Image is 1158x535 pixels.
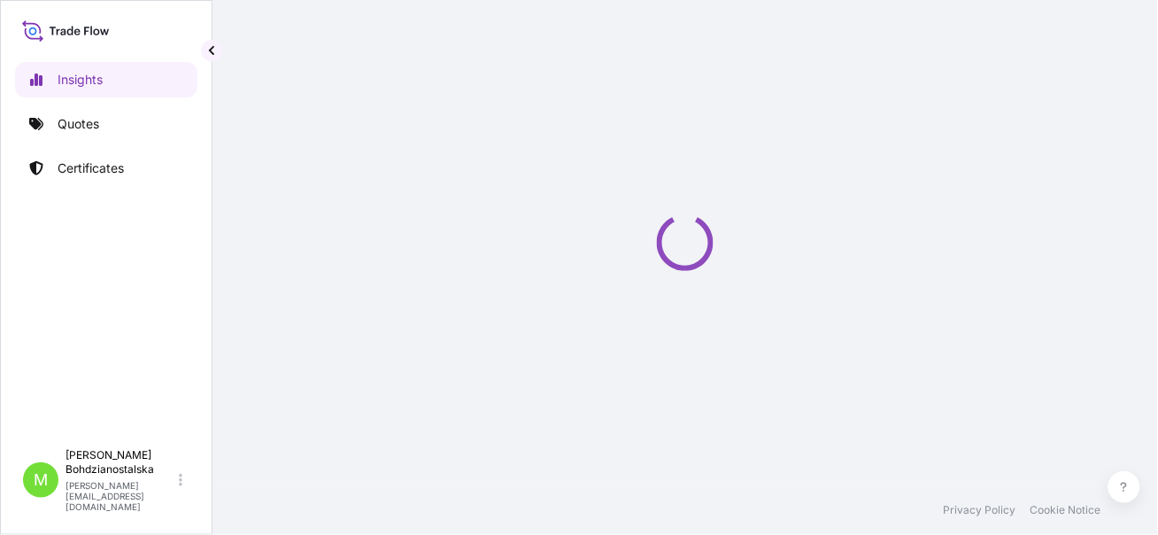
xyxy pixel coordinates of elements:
[58,115,99,133] p: Quotes
[58,159,124,177] p: Certificates
[58,71,103,89] p: Insights
[34,471,48,489] span: M
[15,151,197,186] a: Certificates
[944,503,1016,517] a: Privacy Policy
[66,480,175,512] p: [PERSON_NAME][EMAIL_ADDRESS][DOMAIN_NAME]
[1031,503,1101,517] a: Cookie Notice
[66,448,175,477] p: [PERSON_NAME] Bohdzianostalska
[15,106,197,142] a: Quotes
[15,62,197,97] a: Insights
